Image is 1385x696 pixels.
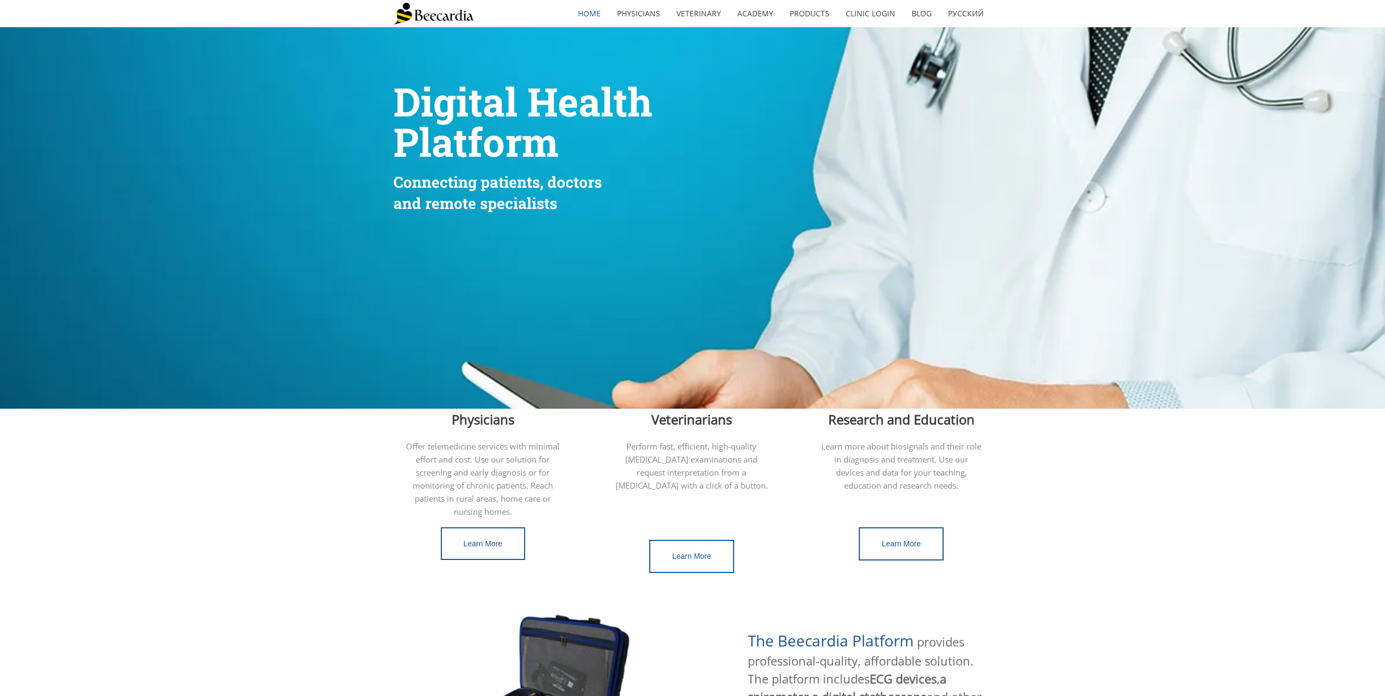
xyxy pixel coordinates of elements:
[748,630,914,651] span: The Beecardia Platform
[615,441,768,491] span: Perform fast, efficient, high-quality [MEDICAL_DATA] examinations and request interpretation from...
[870,670,937,687] span: ECG devices
[649,540,734,573] a: Learn More
[570,1,609,26] a: home
[464,539,503,548] span: Learn More
[903,1,940,26] a: Blog
[406,441,559,517] span: Offer telemedicine services with minimal effort and cost. Use our solution for screening and earl...
[838,1,903,26] a: Clinic Login
[821,441,981,491] span: Learn more about biosignals and their role in diagnosis and treatment. Use our devices and data f...
[393,3,473,24] img: Beecardia
[668,1,729,26] a: Veterinary
[441,527,526,561] a: Learn More
[781,1,838,26] a: Products
[609,1,668,26] a: Physicians
[393,193,557,213] span: and remote specialists
[393,116,558,168] span: Platform
[859,527,944,561] a: Learn More
[882,539,921,548] span: Learn More
[452,410,514,428] span: Physicians
[393,172,602,192] span: Connecting patients, doctors
[393,76,653,127] span: Digital Health
[672,552,711,561] span: Learn More
[940,1,992,26] a: Русский
[828,410,975,428] span: Research and Education
[729,1,781,26] a: Academy
[651,410,732,428] span: Veterinarians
